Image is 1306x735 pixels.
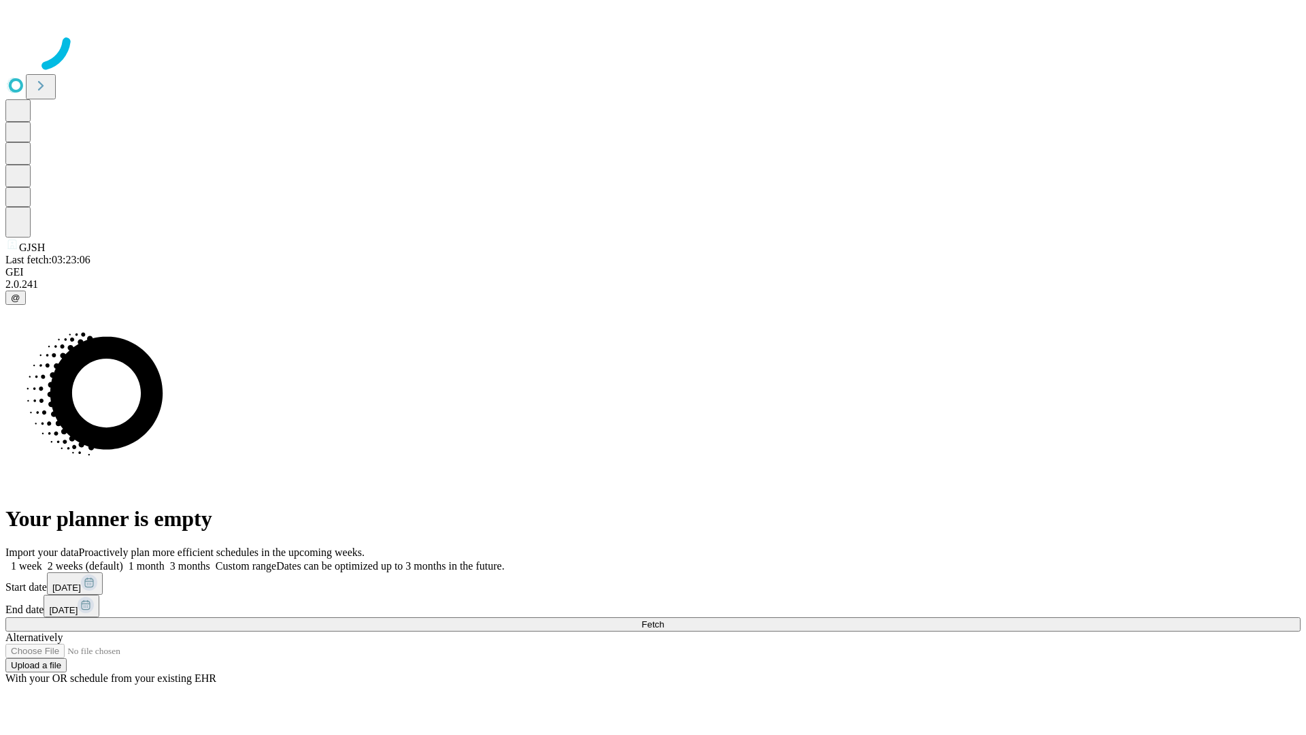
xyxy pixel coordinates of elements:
[79,546,365,558] span: Proactively plan more efficient schedules in the upcoming weeks.
[5,617,1301,632] button: Fetch
[11,560,42,572] span: 1 week
[216,560,276,572] span: Custom range
[11,293,20,303] span: @
[44,595,99,617] button: [DATE]
[48,560,123,572] span: 2 weeks (default)
[276,560,504,572] span: Dates can be optimized up to 3 months in the future.
[52,583,81,593] span: [DATE]
[19,242,45,253] span: GJSH
[5,254,90,265] span: Last fetch: 03:23:06
[5,291,26,305] button: @
[5,506,1301,532] h1: Your planner is empty
[47,572,103,595] button: [DATE]
[170,560,210,572] span: 3 months
[5,572,1301,595] div: Start date
[5,266,1301,278] div: GEI
[5,632,63,643] span: Alternatively
[5,278,1301,291] div: 2.0.241
[5,546,79,558] span: Import your data
[5,658,67,672] button: Upload a file
[641,619,664,630] span: Fetch
[129,560,165,572] span: 1 month
[49,605,78,615] span: [DATE]
[5,595,1301,617] div: End date
[5,672,216,684] span: With your OR schedule from your existing EHR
